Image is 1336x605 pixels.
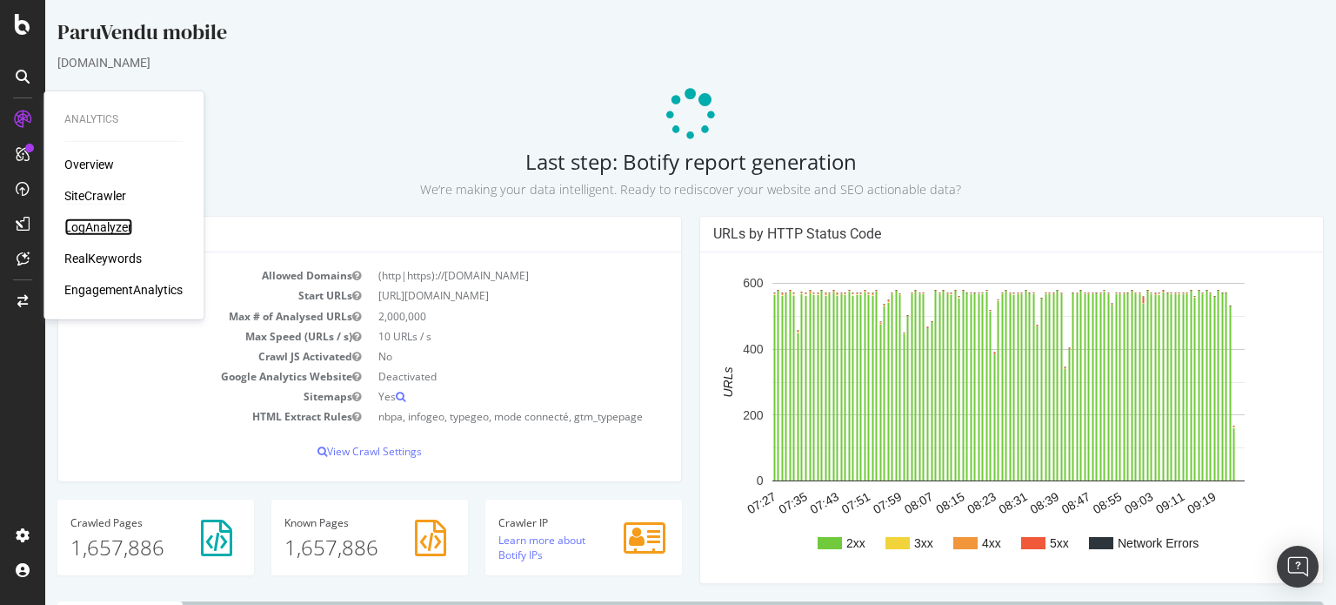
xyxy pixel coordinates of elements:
a: LogAnalyzer [64,218,132,236]
p: 1,657,886 [239,533,410,562]
a: SiteCrawler [64,187,126,205]
td: Max Speed (URLs / s) [26,326,324,346]
text: 07:35 [731,489,765,516]
text: 07:59 [825,489,859,516]
td: Yes [324,387,623,407]
text: 07:43 [763,489,797,516]
text: 08:47 [1014,489,1048,516]
text: 5xx [1005,536,1024,550]
svg: A chart. [668,266,1259,570]
small: We’re making your data intelligent. Ready to rediscover your website and SEO actionable data? [375,181,916,198]
td: Crawl JS Activated [26,346,324,366]
td: 2,000,000 [324,306,623,326]
a: Learn more about Botify IPs [453,533,540,562]
text: 400 [698,342,718,356]
text: 09:03 [1077,489,1111,516]
div: [DOMAIN_NAME] [12,54,1279,71]
td: Sitemaps [26,387,324,407]
text: 2xx [801,536,820,550]
text: 07:27 [699,489,733,516]
a: Overview [64,156,114,173]
h4: Pages Crawled [25,517,196,528]
p: View Crawl Settings [26,444,623,459]
td: Google Analytics Website [26,366,324,387]
text: 08:23 [919,489,953,516]
h4: Pages Known [239,517,410,528]
a: EngagementAnalytics [64,281,183,299]
h2: Last step: Botify report generation [12,150,1279,198]
td: Deactivated [324,366,623,387]
text: 09:11 [1108,489,1142,516]
p: 1,657,886 [25,533,196,562]
div: Open Intercom Messenger [1277,546,1319,588]
td: No [324,346,623,366]
td: Max # of Analysed URLs [26,306,324,326]
td: HTML Extract Rules [26,407,324,427]
text: 200 [698,408,718,422]
text: 600 [698,277,718,291]
td: Allowed Domains [26,266,324,286]
td: nbpa, infogeo, typegeo, mode connecté, gtm_typepage [324,407,623,427]
div: ParuVendu mobile [12,17,1279,54]
text: 4xx [937,536,956,550]
h4: Analysis Settings [26,225,623,243]
td: Start URLs [26,286,324,306]
td: (http|https)://[DOMAIN_NAME] [324,266,623,286]
a: RealKeywords [64,250,142,267]
text: 08:31 [951,489,985,516]
div: Analytics [64,112,183,127]
td: [URL][DOMAIN_NAME] [324,286,623,306]
text: 09:19 [1139,489,1173,516]
h4: Crawler IP [453,517,624,528]
text: 07:51 [794,489,828,516]
h4: URLs by HTTP Status Code [668,225,1265,243]
text: 08:07 [857,489,891,516]
text: URLs [676,367,690,398]
text: 08:15 [888,489,922,516]
text: 0 [711,474,718,488]
text: Network Errors [1072,536,1153,550]
text: 08:55 [1045,489,1079,516]
text: 3xx [869,536,888,550]
text: 08:39 [983,489,1017,516]
td: 10 URLs / s [324,326,623,346]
